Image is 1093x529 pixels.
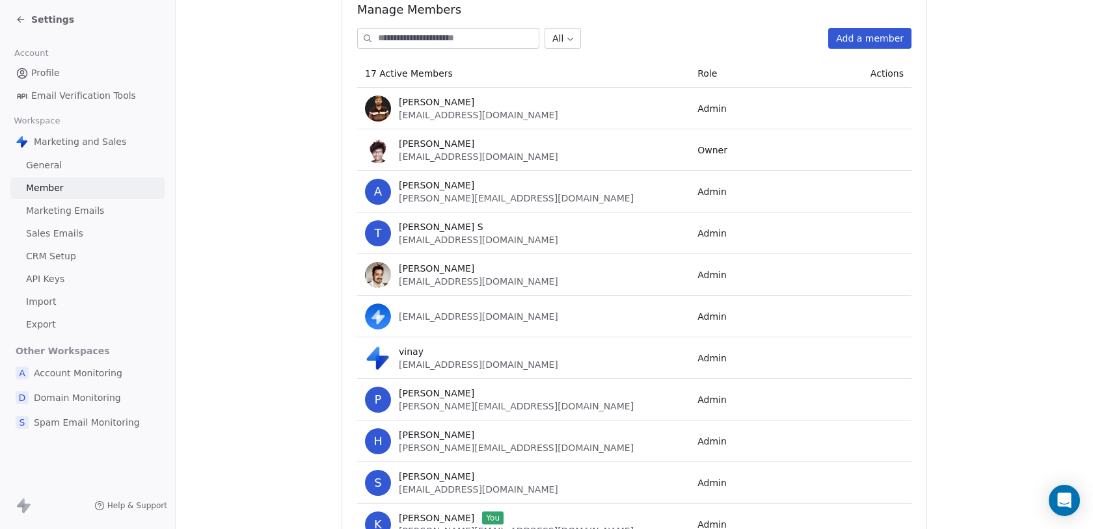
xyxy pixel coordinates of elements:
[26,295,56,309] span: Import
[697,353,727,363] span: Admin
[26,159,62,172] span: General
[26,227,83,240] span: Sales Emails
[697,187,727,197] span: Admin
[10,223,165,244] a: Sales Emails
[399,387,474,400] span: [PERSON_NAME]
[365,387,391,413] span: P
[365,68,453,79] span: 17 Active Members
[399,220,483,233] span: [PERSON_NAME] S
[16,13,74,26] a: Settings
[10,177,165,199] a: Member
[26,272,64,286] span: API Keys
[1049,485,1080,516] div: Open Intercom Messenger
[828,28,911,49] button: Add a member
[697,228,727,239] span: Admin
[26,204,104,218] span: Marketing Emails
[8,44,54,63] span: Account
[34,391,121,404] span: Domain Monitoring
[357,2,911,18] h1: Manage Members
[8,111,66,131] span: Workspace
[16,416,29,429] span: S
[399,484,558,495] span: [EMAIL_ADDRESS][DOMAIN_NAME]
[399,428,474,441] span: [PERSON_NAME]
[365,428,391,454] span: H
[399,345,424,358] span: vinay
[10,246,165,267] a: CRM Setup
[697,103,727,114] span: Admin
[365,470,391,496] span: S
[10,62,165,84] a: Profile
[10,341,115,361] span: Other Workspaces
[399,137,474,150] span: [PERSON_NAME]
[34,416,140,429] span: Spam Email Monitoring
[399,151,558,162] span: [EMAIL_ADDRESS][DOMAIN_NAME]
[399,311,558,322] span: [EMAIL_ADDRESS][DOMAIN_NAME]
[26,318,56,331] span: Export
[365,262,391,288] img: PYEG8p97xwoqGkRCW2ajoGNmXozgAO_fae1SdnyFiBQ
[697,436,727,446] span: Admin
[365,303,391,329] img: swipeLogo.jpeg
[399,401,634,411] span: [PERSON_NAME][EMAIL_ADDRESS][DOMAIN_NAME]
[10,200,165,222] a: Marketing Emails
[34,367,122,380] span: Account Monitoring
[697,68,717,79] span: Role
[399,96,474,109] span: [PERSON_NAME]
[365,345,391,371] img: Swipe%20One%20Square%20Logo%201-1%202.png
[10,85,165,107] a: Email Verification Tools
[31,89,136,103] span: Email Verification Tools
[365,137,391,163] img: tiBhBBJji9SeXC0HNrTnDmLZ1pUT9goFlLK7M0WE9pc
[16,391,29,404] span: D
[399,179,474,192] span: [PERSON_NAME]
[365,179,391,205] span: A
[399,470,474,483] span: [PERSON_NAME]
[26,250,76,263] span: CRM Setup
[870,68,904,79] span: Actions
[365,96,391,122] img: Jq5m23pICKcN8YweUz7uwcYQbgmFB15HHl83TNgxuH4
[697,311,727,322] span: Admin
[10,291,165,313] a: Import
[399,235,558,245] span: [EMAIL_ADDRESS][DOMAIN_NAME]
[10,268,165,290] a: API Keys
[697,270,727,280] span: Admin
[399,110,558,120] span: [EMAIL_ADDRESS][DOMAIN_NAME]
[16,135,29,148] img: Swipe%20One%20Logo%201-1.svg
[399,359,558,370] span: [EMAIL_ADDRESS][DOMAIN_NAME]
[10,314,165,335] a: Export
[399,511,474,524] span: [PERSON_NAME]
[31,66,60,80] span: Profile
[697,394,727,405] span: Admin
[94,500,167,511] a: Help & Support
[34,135,126,148] span: Marketing and Sales
[399,262,474,275] span: [PERSON_NAME]
[697,478,727,488] span: Admin
[365,220,391,246] span: T
[399,193,634,203] span: [PERSON_NAME][EMAIL_ADDRESS][DOMAIN_NAME]
[399,276,558,287] span: [EMAIL_ADDRESS][DOMAIN_NAME]
[26,181,64,195] span: Member
[697,145,727,155] span: Owner
[31,13,74,26] span: Settings
[482,511,504,524] span: You
[399,443,634,453] span: [PERSON_NAME][EMAIL_ADDRESS][DOMAIN_NAME]
[10,155,165,176] a: General
[16,367,29,380] span: A
[107,500,167,511] span: Help & Support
